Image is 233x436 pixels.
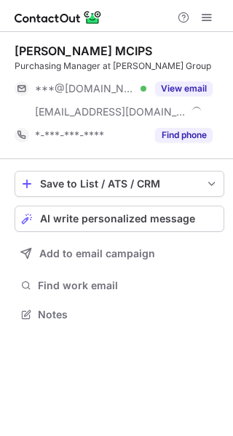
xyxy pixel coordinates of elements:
[15,171,224,197] button: save-profile-one-click
[38,279,218,292] span: Find work email
[155,128,213,142] button: Reveal Button
[35,105,186,118] span: [EMAIL_ADDRESS][DOMAIN_NAME]
[40,178,199,190] div: Save to List / ATS / CRM
[15,9,102,26] img: ContactOut v5.3.10
[15,206,224,232] button: AI write personalized message
[40,213,195,225] span: AI write personalized message
[38,308,218,321] span: Notes
[15,304,224,325] button: Notes
[15,60,224,73] div: Purchasing Manager at [PERSON_NAME] Group
[15,44,152,58] div: [PERSON_NAME] MCIPS
[15,241,224,267] button: Add to email campaign
[155,81,213,96] button: Reveal Button
[35,82,135,95] span: ***@[DOMAIN_NAME]
[15,275,224,296] button: Find work email
[39,248,155,259] span: Add to email campaign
